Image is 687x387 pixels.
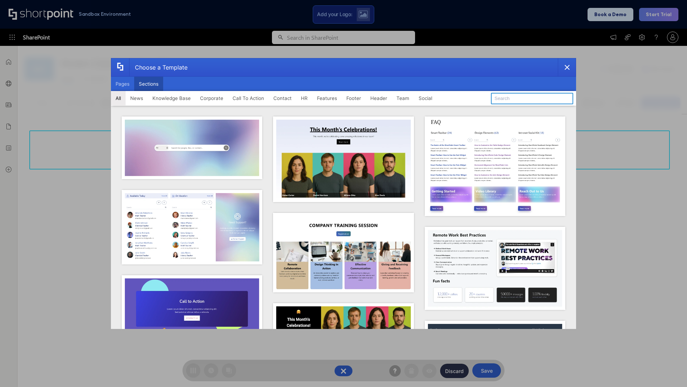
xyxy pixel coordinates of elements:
[414,91,437,105] button: Social
[651,353,687,387] iframe: Chat Widget
[111,77,134,91] button: Pages
[342,91,366,105] button: Footer
[228,91,269,105] button: Call To Action
[195,91,228,105] button: Corporate
[111,58,576,329] div: template selector
[111,91,126,105] button: All
[134,77,163,91] button: Sections
[126,91,148,105] button: News
[312,91,342,105] button: Features
[148,91,195,105] button: Knowledge Base
[296,91,312,105] button: HR
[392,91,414,105] button: Team
[269,91,296,105] button: Contact
[366,91,392,105] button: Header
[491,93,573,104] input: Search
[129,58,187,76] div: Choose a Template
